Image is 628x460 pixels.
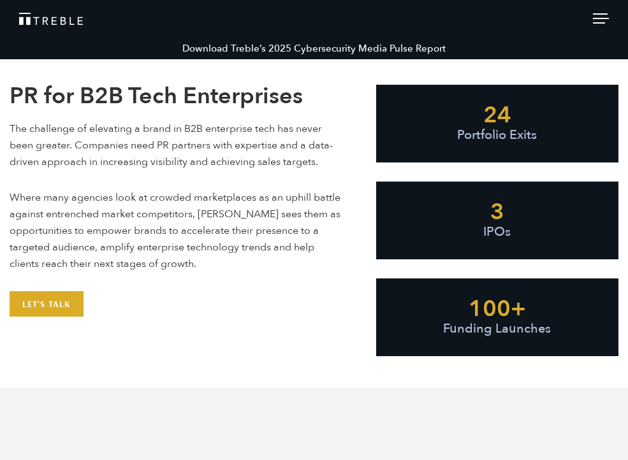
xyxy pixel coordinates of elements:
span: The challenge of elevating a brand in B2B enterprise tech has never been greater. Companies need ... [10,122,333,169]
span: IPOs [386,224,609,240]
span: Where many agencies look at crowded marketplaces as an uphill battle against entrenched market co... [10,190,340,271]
h1: PR for B2B Tech Enterprises [10,82,344,111]
span: Portfolio Exits [386,127,609,143]
a: Treble Homepage [19,13,609,25]
span: Funding Launches [386,320,609,337]
span: 24 [386,104,609,127]
span: 100+ [386,298,609,320]
a: Let's Talk [10,291,84,317]
span: 3 [386,201,609,224]
img: Treble logo [19,13,83,25]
